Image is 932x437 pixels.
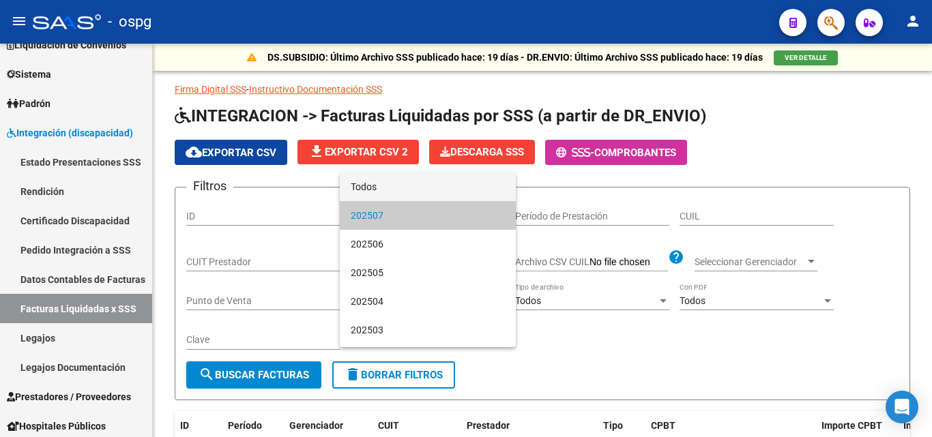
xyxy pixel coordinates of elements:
span: 202504 [351,287,505,316]
span: 202507 [351,201,505,230]
span: 202505 [351,258,505,287]
span: Todos [351,172,505,201]
span: 202506 [351,230,505,258]
div: Open Intercom Messenger [886,391,918,423]
span: 202503 [351,316,505,344]
span: 202502 [351,344,505,373]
